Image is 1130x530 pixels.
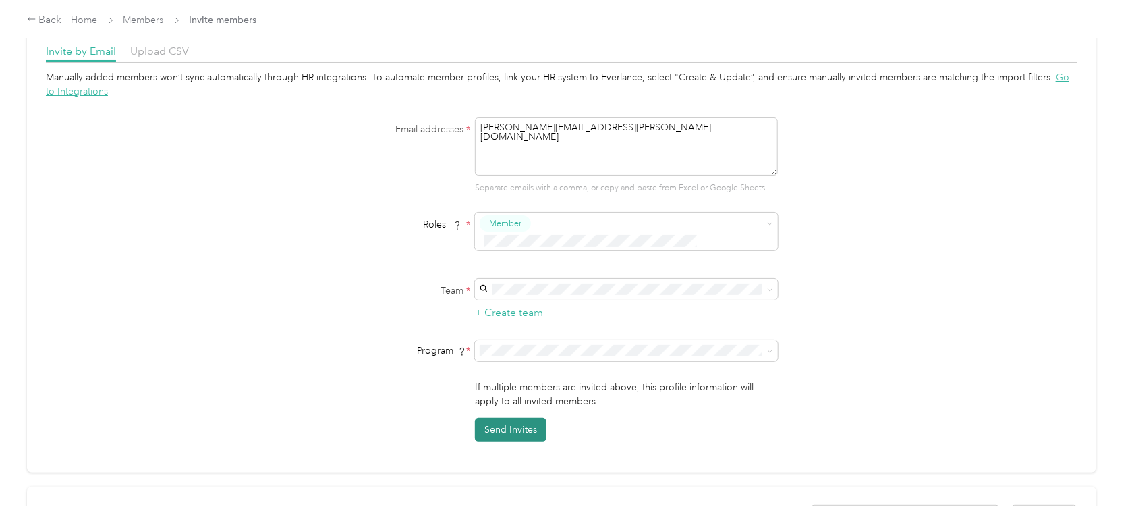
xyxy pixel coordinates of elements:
span: Member [489,217,521,230]
div: Manually added members won’t sync automatically through HR integrations. To automate member profi... [46,70,1077,99]
div: info-bar [46,506,1077,529]
button: + Create team [475,304,543,321]
a: Members [123,14,164,26]
p: Separate emails with a comma, or copy and paste from Excel or Google Sheets. [475,182,778,194]
span: Invite members [190,13,257,27]
iframe: Everlance-gr Chat Button Frame [1054,454,1130,530]
button: Send Invites [475,418,546,442]
p: If multiple members are invited above, this profile information will apply to all invited members [475,380,778,408]
div: Back [27,12,62,28]
div: left-menu [46,506,150,529]
label: Team [302,284,471,298]
a: Home [72,14,98,26]
label: Email addresses [302,122,471,136]
div: Program [302,344,471,358]
textarea: [PERSON_NAME][EMAIL_ADDRESS][PERSON_NAME][DOMAIN_NAME] [475,117,778,176]
span: Invite by Email [46,45,116,57]
span: Upload CSV [130,45,189,57]
span: Roles [418,214,466,235]
button: Re-send all [1011,506,1077,529]
span: Go to Integrations [46,72,1069,97]
div: Resend all invitations [811,506,1078,529]
button: Member [480,215,531,232]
